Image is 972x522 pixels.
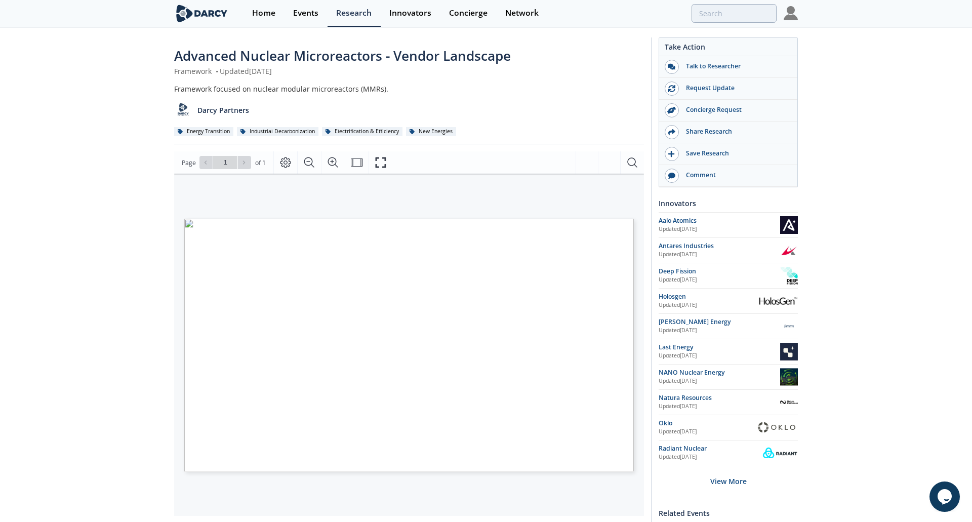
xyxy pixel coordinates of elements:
[505,9,539,17] div: Network
[780,317,798,335] img: Jimmy Energy
[659,393,798,411] a: Natura Resources Updated[DATE] Natura Resources
[659,444,762,453] div: Radiant Nuclear
[659,301,756,309] div: Updated [DATE]
[197,105,249,115] p: Darcy Partners
[659,242,798,259] a: Antares Industries Updated[DATE] Antares Industries
[659,352,780,360] div: Updated [DATE]
[659,419,798,436] a: Oklo Updated[DATE] Oklo
[389,9,431,17] div: Innovators
[659,504,798,522] div: Related Events
[659,216,780,225] div: Aalo Atomics
[659,327,780,335] div: Updated [DATE]
[659,267,780,276] div: Deep Fission
[659,317,798,335] a: [PERSON_NAME] Energy Updated[DATE] Jimmy Energy
[659,444,798,462] a: Radiant Nuclear Updated[DATE] Radiant Nuclear
[659,368,798,386] a: NANO Nuclear Energy Updated[DATE] NANO Nuclear Energy
[679,84,792,93] div: Request Update
[174,5,229,22] img: logo-wide.svg
[659,377,780,385] div: Updated [DATE]
[406,127,456,136] div: New Energies
[679,171,792,180] div: Comment
[659,292,756,301] div: Holosgen
[679,105,792,114] div: Concierge Request
[659,42,797,56] div: Take Action
[659,393,780,403] div: Natura Resources
[322,127,402,136] div: Electrification & Efficiency
[659,343,798,360] a: Last Energy Updated[DATE] Last Energy
[174,127,233,136] div: Energy Transition
[659,292,798,310] a: Holosgen Updated[DATE] Holosgen
[659,194,798,212] div: Innovators
[692,4,777,23] input: Advanced Search
[679,62,792,71] div: Talk to Researcher
[174,84,644,94] div: Framework focused on nuclear modular microreactors (MMRs).
[659,368,780,377] div: NANO Nuclear Energy
[780,216,798,234] img: Aalo Atomics
[659,453,762,461] div: Updated [DATE]
[780,343,798,360] img: Last Energy
[784,6,798,20] img: Profile
[780,368,798,386] img: NANO Nuclear Energy
[336,9,372,17] div: Research
[659,216,798,234] a: Aalo Atomics Updated[DATE] Aalo Atomics
[659,225,780,233] div: Updated [DATE]
[293,9,318,17] div: Events
[659,242,780,251] div: Antares Industries
[252,9,275,17] div: Home
[679,149,792,158] div: Save Research
[659,251,780,259] div: Updated [DATE]
[174,47,511,65] span: Advanced Nuclear Microreactors - Vendor Landscape
[659,428,755,436] div: Updated [DATE]
[214,66,220,76] span: •
[679,127,792,136] div: Share Research
[237,127,318,136] div: Industrial Decarbonization
[659,317,780,327] div: [PERSON_NAME] Energy
[780,242,798,259] img: Antares Industries
[755,420,798,434] img: Oklo
[929,481,962,512] iframe: chat widget
[762,444,798,462] img: Radiant Nuclear
[659,465,798,497] div: View More
[174,66,644,76] div: Framework Updated [DATE]
[659,276,780,284] div: Updated [DATE]
[659,267,798,285] a: Deep Fission Updated[DATE] Deep Fission
[780,393,798,411] img: Natura Resources
[659,403,780,411] div: Updated [DATE]
[449,9,488,17] div: Concierge
[756,292,798,310] img: Holosgen
[780,267,798,285] img: Deep Fission
[659,343,780,352] div: Last Energy
[659,419,755,428] div: Oklo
